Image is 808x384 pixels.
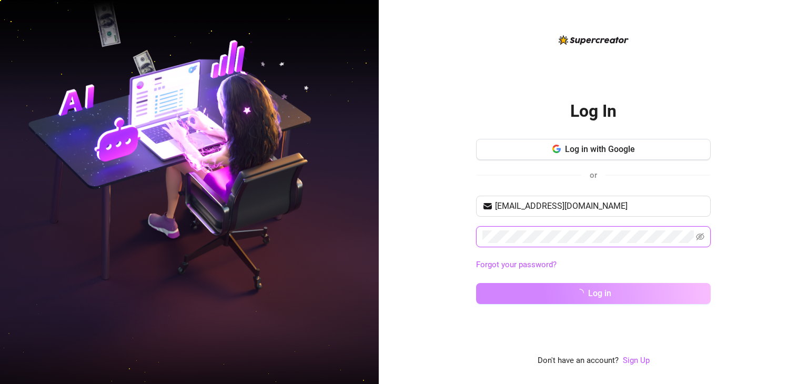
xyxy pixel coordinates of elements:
span: or [590,170,597,180]
a: Sign Up [623,355,650,367]
span: eye-invisible [696,233,704,241]
img: logo-BBDzfeDw.svg [559,35,629,45]
a: Forgot your password? [476,260,557,269]
a: Forgot your password? [476,259,711,271]
button: Log in with Google [476,139,711,160]
span: Log in [588,288,611,298]
span: Don't have an account? [538,355,619,367]
h2: Log In [570,100,617,122]
span: loading [575,288,584,298]
input: Your email [495,200,704,213]
span: Log in with Google [565,144,635,154]
button: Log in [476,283,711,304]
a: Sign Up [623,356,650,365]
